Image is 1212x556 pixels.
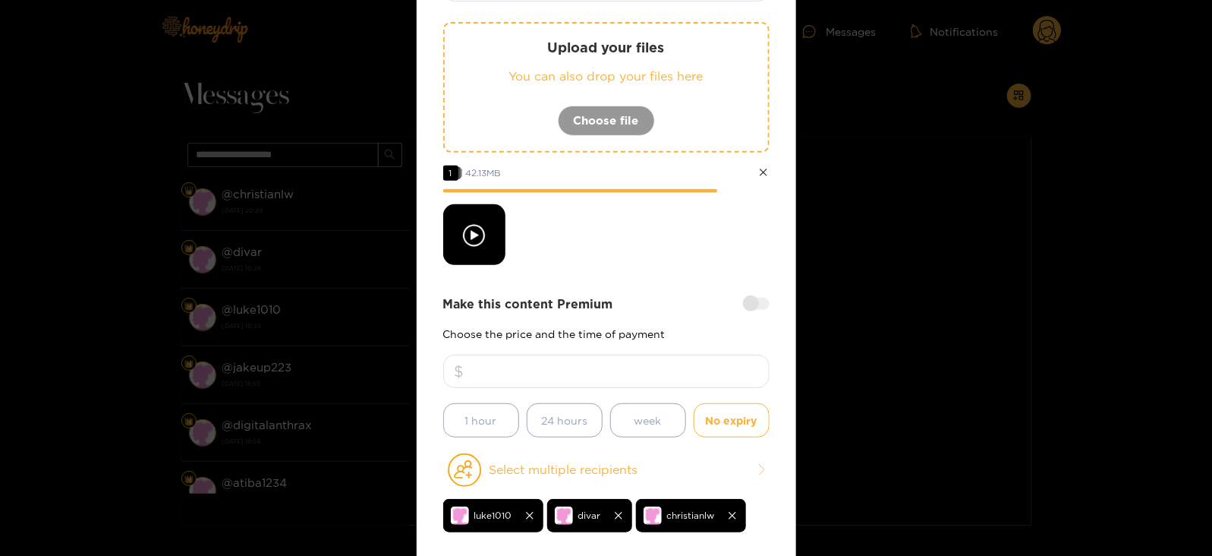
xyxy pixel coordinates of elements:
[465,412,497,429] span: 1 hour
[443,453,770,488] button: Select multiple recipients
[555,507,573,525] img: no-avatar.png
[443,166,458,181] span: 1
[667,507,715,524] span: christianlw
[443,295,613,313] strong: Make this content Premium
[466,168,502,178] span: 42.13 MB
[475,39,738,56] p: Upload your files
[644,507,662,525] img: no-avatar.png
[443,328,770,340] p: Choose the price and the time of payment
[610,403,686,438] button: week
[578,507,601,524] span: divar
[706,412,757,429] span: No expiry
[541,412,587,429] span: 24 hours
[634,412,662,429] span: week
[475,68,738,85] p: You can also drop your files here
[474,507,512,524] span: luke1010
[694,403,770,438] button: No expiry
[443,403,519,438] button: 1 hour
[451,507,469,525] img: no-avatar.png
[527,403,603,438] button: 24 hours
[558,106,655,136] button: Choose file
